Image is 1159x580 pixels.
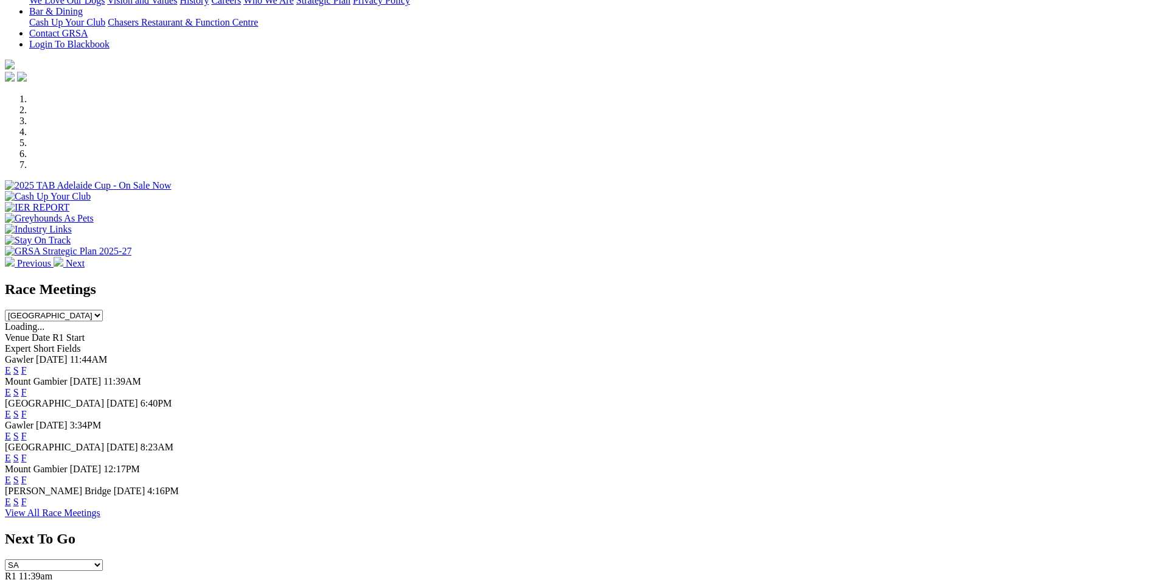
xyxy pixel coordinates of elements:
span: [DATE] [70,464,102,474]
a: S [13,453,19,463]
a: F [21,387,27,397]
span: Fields [57,343,80,354]
span: Gawler [5,420,33,430]
a: F [21,475,27,485]
a: Chasers Restaurant & Function Centre [108,17,258,27]
a: E [5,387,11,397]
img: IER REPORT [5,202,69,213]
span: Mount Gambier [5,464,68,474]
span: 11:44AM [70,354,108,365]
span: R1 Start [52,332,85,343]
span: 8:23AM [141,442,173,452]
img: chevron-right-pager-white.svg [54,257,63,267]
span: 12:17PM [103,464,140,474]
img: 2025 TAB Adelaide Cup - On Sale Now [5,180,172,191]
span: 4:16PM [147,486,179,496]
a: S [13,431,19,441]
a: S [13,497,19,507]
a: Cash Up Your Club [29,17,105,27]
span: 6:40PM [141,398,172,408]
a: S [13,365,19,376]
a: F [21,497,27,507]
img: Greyhounds As Pets [5,213,94,224]
span: [DATE] [106,442,138,452]
a: S [13,409,19,419]
span: [DATE] [36,420,68,430]
a: E [5,365,11,376]
a: E [5,475,11,485]
span: Loading... [5,321,44,332]
a: Next [54,258,85,268]
span: [GEOGRAPHIC_DATA] [5,398,104,408]
a: Contact GRSA [29,28,88,38]
span: [GEOGRAPHIC_DATA] [5,442,104,452]
span: [DATE] [106,398,138,408]
div: Bar & Dining [29,17,1154,28]
span: 3:34PM [70,420,102,430]
a: E [5,431,11,441]
a: Previous [5,258,54,268]
a: E [5,409,11,419]
a: F [21,453,27,463]
span: 11:39AM [103,376,141,386]
span: [DATE] [114,486,145,496]
a: S [13,387,19,397]
a: F [21,431,27,441]
a: E [5,453,11,463]
span: Mount Gambier [5,376,68,386]
span: Previous [17,258,51,268]
a: F [21,365,27,376]
img: facebook.svg [5,72,15,82]
a: F [21,409,27,419]
span: Short [33,343,55,354]
img: twitter.svg [17,72,27,82]
a: Bar & Dining [29,6,83,16]
span: [DATE] [70,376,102,386]
span: Expert [5,343,31,354]
span: Venue [5,332,29,343]
img: Industry Links [5,224,72,235]
span: [DATE] [36,354,68,365]
a: E [5,497,11,507]
span: Next [66,258,85,268]
a: View All Race Meetings [5,508,100,518]
img: logo-grsa-white.png [5,60,15,69]
span: [PERSON_NAME] Bridge [5,486,111,496]
span: Gawler [5,354,33,365]
img: Cash Up Your Club [5,191,91,202]
img: GRSA Strategic Plan 2025-27 [5,246,131,257]
a: Login To Blackbook [29,39,110,49]
h2: Next To Go [5,531,1154,547]
h2: Race Meetings [5,281,1154,298]
img: Stay On Track [5,235,71,246]
a: S [13,475,19,485]
span: Date [32,332,50,343]
img: chevron-left-pager-white.svg [5,257,15,267]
